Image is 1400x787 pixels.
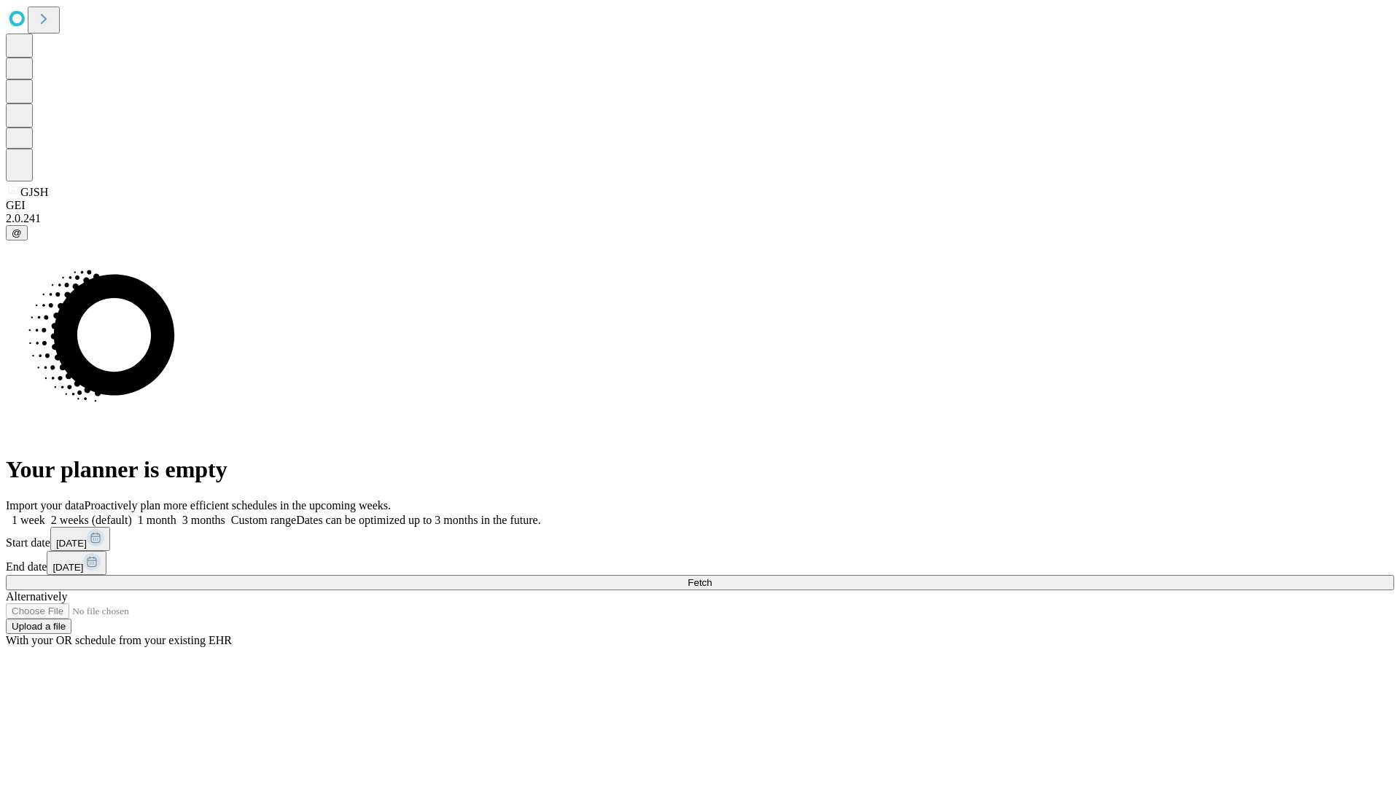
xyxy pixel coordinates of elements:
span: 2 weeks (default) [51,514,132,526]
button: [DATE] [47,551,106,575]
span: 3 months [182,514,225,526]
button: [DATE] [50,527,110,551]
span: Custom range [231,514,296,526]
div: Start date [6,527,1394,551]
h1: Your planner is empty [6,456,1394,483]
button: Upload a file [6,619,71,634]
span: Alternatively [6,590,67,603]
span: With your OR schedule from your existing EHR [6,634,232,646]
span: Proactively plan more efficient schedules in the upcoming weeks. [85,499,391,512]
span: [DATE] [56,538,87,549]
span: [DATE] [52,562,83,573]
div: End date [6,551,1394,575]
div: GEI [6,199,1394,212]
span: 1 month [138,514,176,526]
span: Import your data [6,499,85,512]
span: @ [12,227,22,238]
div: 2.0.241 [6,212,1394,225]
span: GJSH [20,186,48,198]
button: Fetch [6,575,1394,590]
span: 1 week [12,514,45,526]
span: Fetch [688,577,712,588]
span: Dates can be optimized up to 3 months in the future. [296,514,540,526]
button: @ [6,225,28,240]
